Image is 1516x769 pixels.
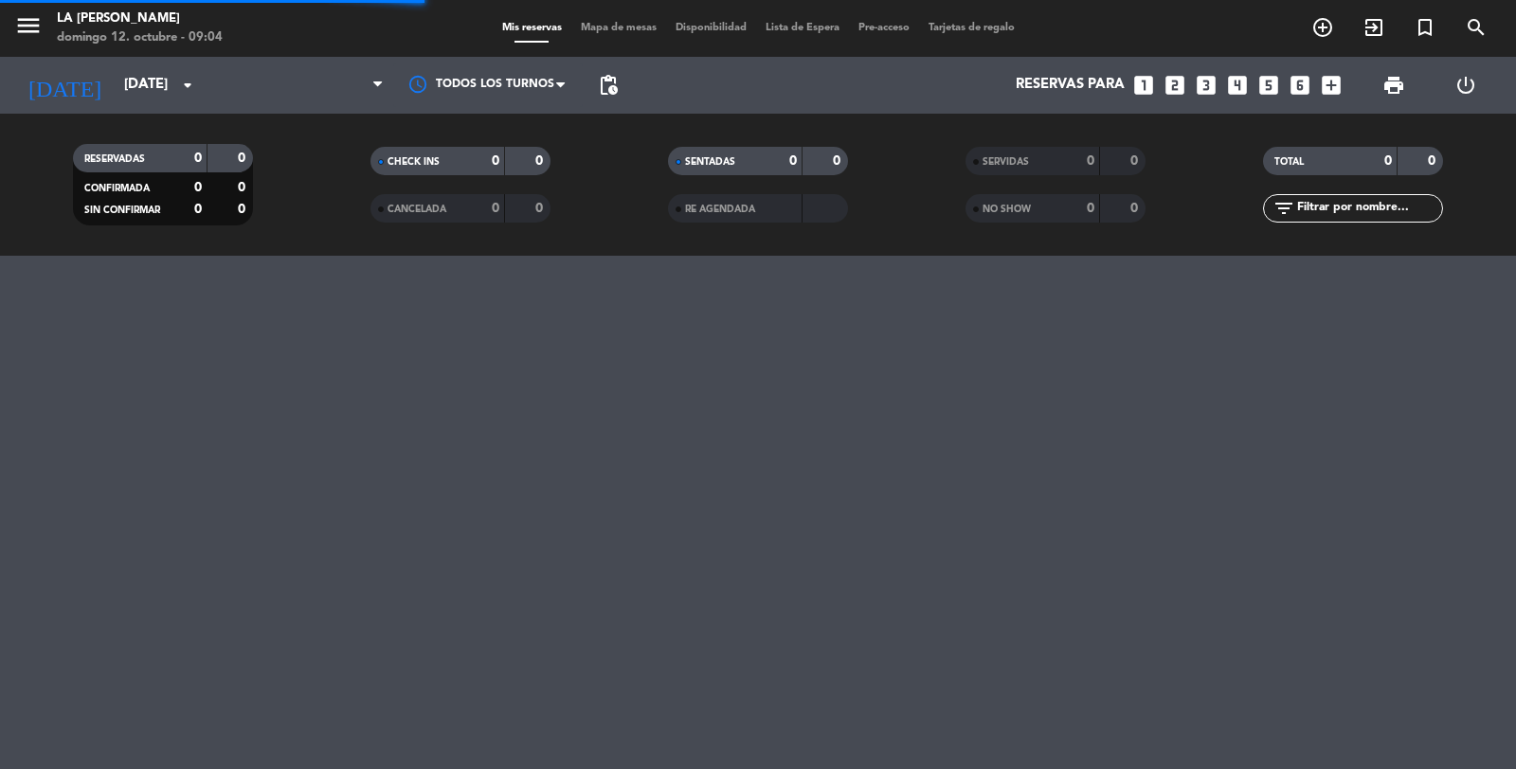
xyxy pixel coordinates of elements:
span: Reservas para [1016,77,1125,94]
i: arrow_drop_down [176,74,199,97]
span: RESERVADAS [84,154,145,164]
i: add_box [1319,73,1344,98]
strong: 0 [1087,154,1094,168]
strong: 0 [1428,154,1439,168]
i: [DATE] [14,64,115,106]
strong: 0 [789,154,797,168]
div: LOG OUT [1430,57,1502,114]
i: filter_list [1272,197,1295,220]
span: Mapa de mesas [571,23,666,33]
span: Mis reservas [493,23,571,33]
span: RE AGENDADA [685,205,755,214]
div: LA [PERSON_NAME] [57,9,223,28]
i: menu [14,11,43,40]
strong: 0 [194,203,202,216]
div: domingo 12. octubre - 09:04 [57,28,223,47]
strong: 0 [1087,202,1094,215]
span: print [1382,74,1405,97]
span: CANCELADA [388,205,446,214]
i: search [1465,16,1488,39]
strong: 0 [492,154,499,168]
span: pending_actions [597,74,620,97]
strong: 0 [1130,154,1142,168]
i: power_settings_new [1454,74,1477,97]
span: Disponibilidad [666,23,756,33]
strong: 0 [194,152,202,165]
button: menu [14,11,43,46]
span: SERVIDAS [983,157,1029,167]
i: looks_6 [1288,73,1312,98]
span: Lista de Espera [756,23,849,33]
i: looks_3 [1194,73,1218,98]
i: looks_one [1131,73,1156,98]
i: add_circle_outline [1311,16,1334,39]
span: Pre-acceso [849,23,919,33]
strong: 0 [238,203,249,216]
i: exit_to_app [1363,16,1385,39]
span: NO SHOW [983,205,1031,214]
strong: 0 [194,181,202,194]
span: CONFIRMADA [84,184,150,193]
strong: 0 [833,154,844,168]
span: CHECK INS [388,157,440,167]
i: looks_two [1163,73,1187,98]
strong: 0 [1130,202,1142,215]
strong: 0 [535,202,547,215]
i: looks_4 [1225,73,1250,98]
strong: 0 [492,202,499,215]
input: Filtrar por nombre... [1295,198,1442,219]
i: turned_in_not [1414,16,1436,39]
span: Tarjetas de regalo [919,23,1024,33]
strong: 0 [238,152,249,165]
i: looks_5 [1256,73,1281,98]
span: SENTADAS [685,157,735,167]
strong: 0 [535,154,547,168]
span: SIN CONFIRMAR [84,206,160,215]
strong: 0 [1384,154,1392,168]
strong: 0 [238,181,249,194]
span: TOTAL [1274,157,1304,167]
